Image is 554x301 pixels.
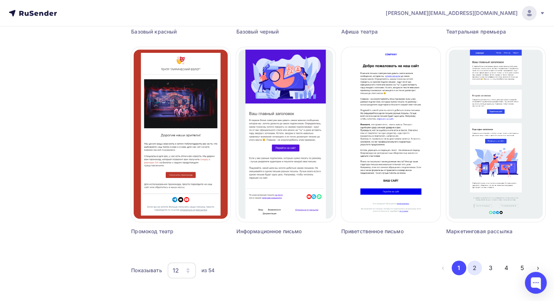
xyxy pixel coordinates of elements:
div: Афиша театра [341,28,416,35]
button: Go to page 4 [499,261,514,275]
div: Промокод театр [131,228,205,235]
div: Базовый красный [131,28,205,35]
button: Go to next page [531,261,545,275]
div: из 54 [201,267,215,274]
ul: Pagination [436,261,545,275]
div: Информационное письмо [236,228,310,235]
div: Театральная премьера [446,28,520,35]
button: 12 [167,262,196,279]
a: [PERSON_NAME][EMAIL_ADDRESS][DOMAIN_NAME] [386,6,545,20]
div: Базовый черный [236,28,310,35]
div: Приветственное письмо [341,228,416,235]
button: Go to page 3 [483,261,498,275]
button: Go to page 2 [467,261,482,275]
button: Go to page 1 [452,261,466,275]
span: [PERSON_NAME][EMAIL_ADDRESS][DOMAIN_NAME] [386,9,518,17]
div: Показывать [131,267,162,274]
button: Go to page 5 [515,261,530,275]
div: Маркетинговая рассылка [446,228,520,235]
div: 12 [173,266,179,275]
